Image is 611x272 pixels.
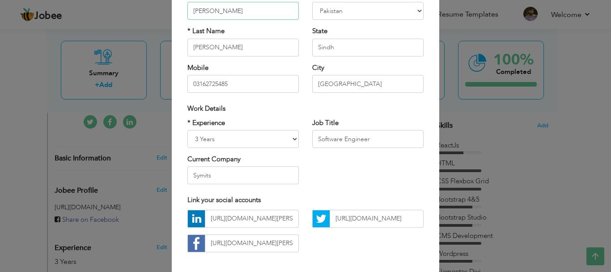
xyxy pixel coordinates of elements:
[330,210,424,228] input: Profile Link
[187,27,225,36] label: * Last Name
[312,27,327,36] label: State
[188,235,205,252] img: facebook
[187,155,241,164] label: Current Company
[312,118,339,128] label: Job Title
[187,118,225,128] label: * Experience
[312,63,324,73] label: City
[187,196,261,205] span: Link your social accounts
[313,210,330,227] img: Twitter
[205,210,299,228] input: Profile Link
[188,210,205,227] img: linkedin
[205,234,299,252] input: Profile Link
[187,63,208,73] label: Mobile
[187,104,225,113] span: Work Details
